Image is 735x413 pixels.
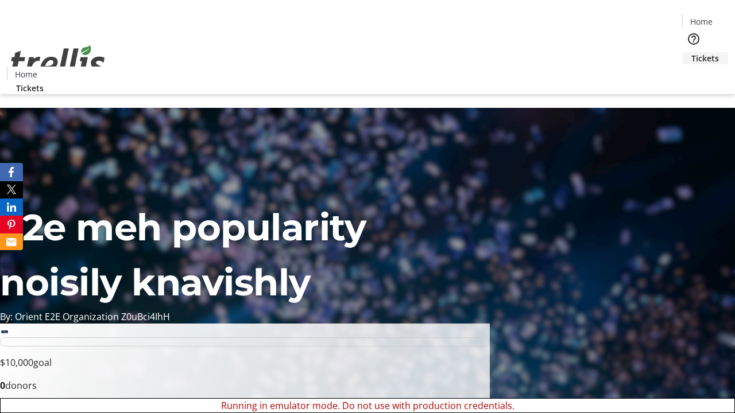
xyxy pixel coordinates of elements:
[15,68,37,80] span: Home
[7,82,53,94] a: Tickets
[691,52,719,64] span: Tickets
[683,15,719,28] a: Home
[7,33,109,90] img: Orient E2E Organization Z0uBci4IhH's Logo
[7,68,44,80] a: Home
[682,64,705,87] button: Cart
[682,52,728,64] a: Tickets
[690,15,713,28] span: Home
[682,28,705,50] button: Help
[16,82,44,94] span: Tickets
